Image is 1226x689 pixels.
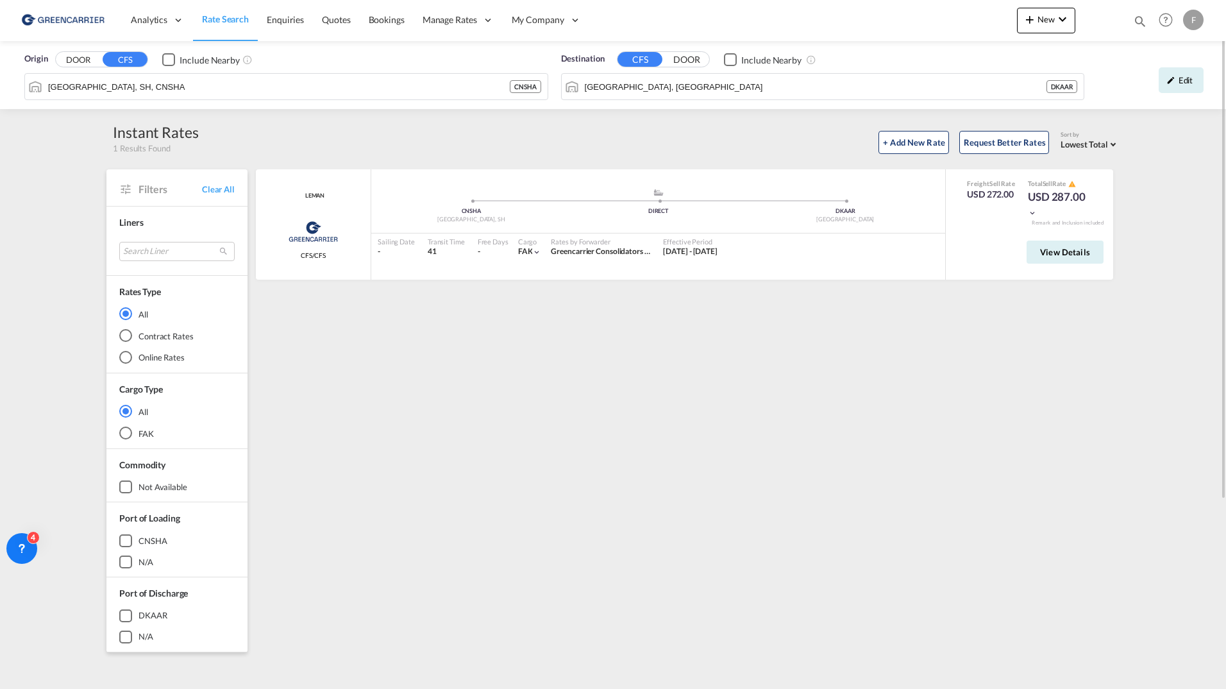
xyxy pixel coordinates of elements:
[119,609,235,622] md-checkbox: DKAAR
[478,237,508,246] div: Free Days
[48,77,510,96] input: Search by Port
[25,74,548,99] md-input-container: Shanghai, SH, CNSHA
[119,631,235,643] md-checkbox: N/A
[806,55,816,65] md-icon: Unchecked: Ignores neighbouring ports when fetching rates.Checked : Includes neighbouring ports w...
[959,131,1049,154] button: Request Better Rates
[989,180,1000,187] span: Sell
[202,183,235,195] span: Clear All
[56,53,101,67] button: DOOR
[663,246,718,257] div: 20 Aug 2025 - 31 Aug 2025
[1155,9,1177,31] span: Help
[119,427,235,439] md-radio-button: FAK
[285,216,342,248] img: Greencarrier Consolidators
[1043,180,1053,187] span: Sell
[663,246,718,256] span: [DATE] - [DATE]
[119,217,143,228] span: Liners
[139,631,153,642] div: N/A
[1028,208,1037,217] md-icon: icon-chevron-down
[131,13,167,26] span: Analytics
[724,53,802,66] md-checkbox: Checkbox No Ink
[1068,180,1076,188] md-icon: icon-alert
[562,74,1084,99] md-input-container: Aarhus, DKAAR
[1133,14,1147,33] div: icon-magnify
[551,246,650,257] div: Greencarrier Consolidators (Denmark)
[1061,139,1108,149] span: Lowest Total
[19,6,106,35] img: b0b18ec08afe11efb1d4932555f5f09d.png
[369,14,405,25] span: Bookings
[1027,241,1104,264] button: View Details
[113,142,171,154] span: 1 Results Found
[561,53,605,65] span: Destination
[113,122,199,142] div: Instant Rates
[1022,14,1070,24] span: New
[119,383,163,396] div: Cargo Type
[119,329,235,342] md-radio-button: Contract Rates
[565,207,752,216] div: DIRECT
[1061,136,1120,151] md-select: Select: Lowest Total
[585,77,1046,96] input: Search by Port
[119,588,188,599] span: Port of Discharge
[322,14,350,25] span: Quotes
[532,248,541,257] md-icon: icon-chevron-down
[162,53,240,66] md-checkbox: Checkbox No Ink
[378,216,565,224] div: [GEOGRAPHIC_DATA], SH
[1183,10,1204,30] div: F
[378,237,415,246] div: Sailing Date
[119,307,235,320] md-radio-button: All
[510,80,541,93] div: CNSHA
[302,192,325,200] div: Contract / Rate Agreement / Tariff / Spot Pricing Reference Number: LEMAN
[478,246,480,257] div: -
[139,556,153,568] div: N/A
[1166,76,1175,85] md-icon: icon-pencil
[119,459,165,470] span: Commodity
[551,246,728,256] span: Greencarrier Consolidators ([GEOGRAPHIC_DATA])
[119,405,235,418] md-radio-button: All
[1028,179,1092,189] div: Total Rate
[1061,131,1120,139] div: Sort by
[651,189,666,196] md-icon: assets/icons/custom/ship-fill.svg
[1022,12,1037,27] md-icon: icon-plus 400-fg
[24,53,47,65] span: Origin
[302,192,325,200] span: LEMAN
[663,237,718,246] div: Effective Period
[1067,179,1076,189] button: icon-alert
[1022,219,1113,226] div: Remark and Inclusion included
[752,216,939,224] div: [GEOGRAPHIC_DATA]
[301,251,326,260] span: CFS/CFS
[1155,9,1183,32] div: Help
[518,246,533,256] span: FAK
[119,285,161,298] div: Rates Type
[119,556,235,568] md-checkbox: N/A
[617,52,662,67] button: CFS
[378,246,415,257] div: -
[119,513,180,523] span: Port of Loading
[119,351,235,364] md-radio-button: Online Rates
[423,13,477,26] span: Manage Rates
[1046,80,1078,93] div: DKAAR
[741,54,802,67] div: Include Nearby
[139,481,187,493] div: not available
[139,609,167,621] div: DKAAR
[752,207,939,216] div: DKAAR
[664,53,709,67] button: DOOR
[518,237,542,246] div: Cargo
[103,52,147,67] button: CFS
[119,534,235,547] md-checkbox: CNSHA
[202,13,249,24] span: Rate Search
[1040,247,1090,257] span: View Details
[267,14,304,25] span: Enquiries
[428,246,465,257] div: 41
[967,188,1015,201] div: USD 272.00
[1159,67,1204,93] div: icon-pencilEdit
[428,237,465,246] div: Transit Time
[967,179,1015,188] div: Freight Rate
[878,131,949,154] button: + Add New Rate
[139,535,167,547] div: CNSHA
[242,55,253,65] md-icon: Unchecked: Ignores neighbouring ports when fetching rates.Checked : Includes neighbouring ports w...
[1133,14,1147,28] md-icon: icon-magnify
[139,182,202,196] span: Filters
[1055,12,1070,27] md-icon: icon-chevron-down
[512,13,564,26] span: My Company
[180,54,240,67] div: Include Nearby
